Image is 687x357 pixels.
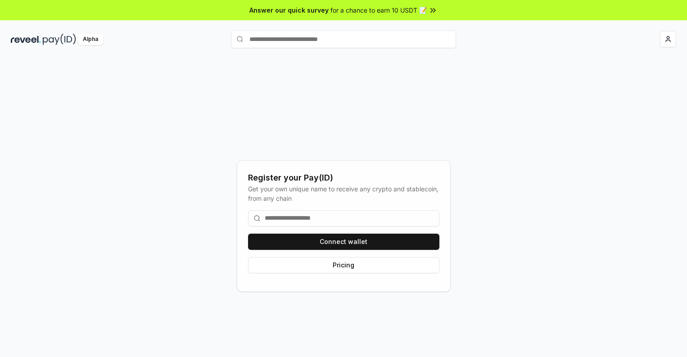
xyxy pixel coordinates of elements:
span: for a chance to earn 10 USDT 📝 [330,5,427,15]
img: reveel_dark [11,34,41,45]
button: Connect wallet [248,234,439,250]
span: Answer our quick survey [249,5,329,15]
div: Get your own unique name to receive any crypto and stablecoin, from any chain [248,184,439,203]
div: Alpha [78,34,103,45]
img: pay_id [43,34,76,45]
button: Pricing [248,257,439,273]
div: Register your Pay(ID) [248,172,439,184]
